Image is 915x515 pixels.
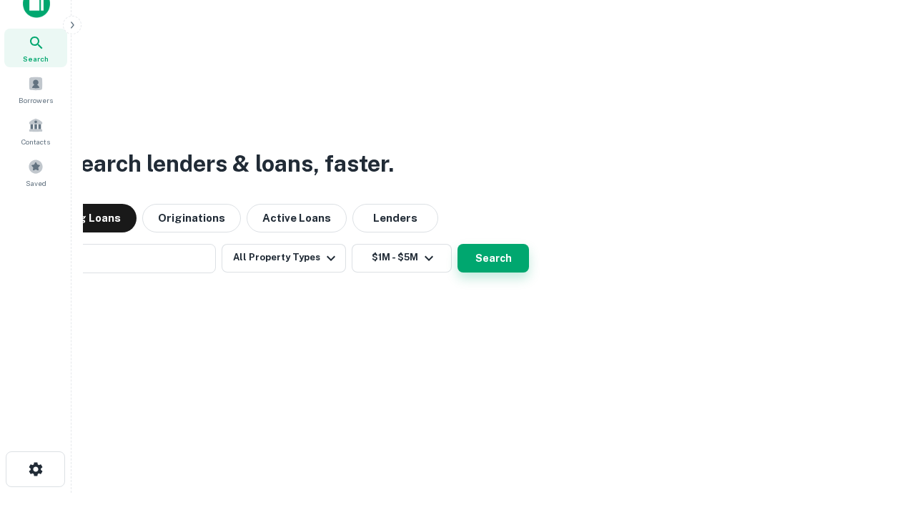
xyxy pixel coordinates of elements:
[26,177,46,189] span: Saved
[4,70,67,109] a: Borrowers
[21,136,50,147] span: Contacts
[457,244,529,273] button: Search
[352,244,452,273] button: $1M - $5M
[4,112,67,150] a: Contacts
[19,94,53,106] span: Borrowers
[65,147,394,181] h3: Search lenders & loans, faster.
[142,204,241,232] button: Originations
[247,204,347,232] button: Active Loans
[844,401,915,469] iframe: Chat Widget
[4,29,67,67] a: Search
[4,153,67,192] a: Saved
[352,204,438,232] button: Lenders
[222,244,346,273] button: All Property Types
[23,53,49,64] span: Search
